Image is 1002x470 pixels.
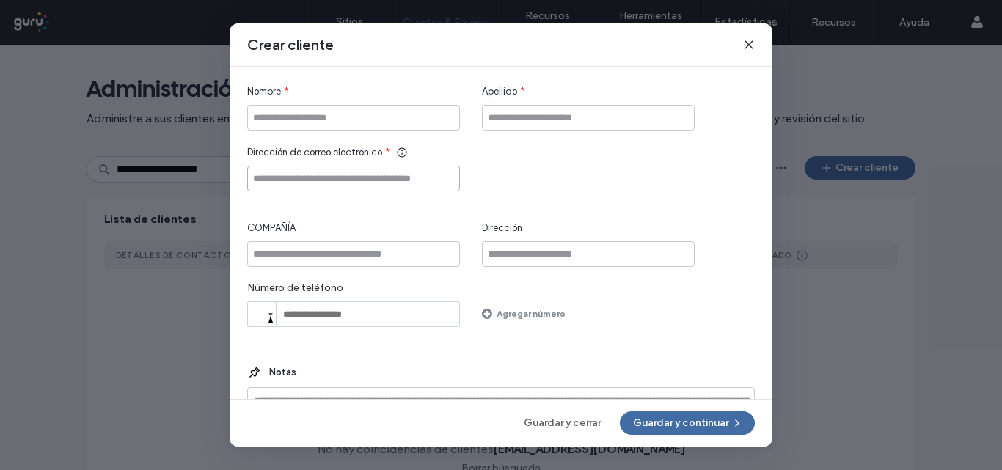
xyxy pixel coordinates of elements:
input: COMPAÑÍA [247,241,460,267]
button: Guardar y cerrar [511,411,614,435]
input: Apellido [482,105,695,131]
span: Notas [262,365,296,380]
span: COMPAÑÍA [247,221,296,235]
button: Guardar y continuar [620,411,755,435]
input: Dirección [482,241,695,267]
span: Crear cliente [247,35,334,54]
label: Número de teléfono [247,282,460,301]
input: Nombre [247,105,460,131]
span: Ayuda [32,10,72,23]
span: Dirección de correo electrónico [247,145,382,160]
span: Dirección [482,221,522,235]
span: Nombre [247,84,281,99]
input: Dirección de correo electrónico [247,166,460,191]
label: Agregar número [497,301,566,326]
span: Apellido [482,84,517,99]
